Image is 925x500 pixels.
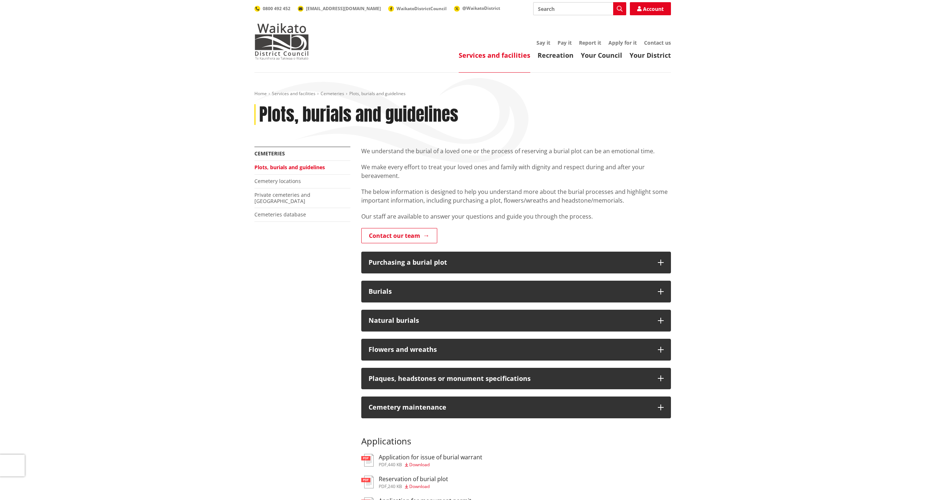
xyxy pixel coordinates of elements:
button: Burials [361,281,671,302]
a: Pay it [558,39,572,46]
span: WaikatoDistrictCouncil [397,5,447,12]
p: We understand the burial of a loved one or the process of reserving a burial plot can be an emoti... [361,147,671,155]
a: WaikatoDistrictCouncil [388,5,447,12]
div: , [379,463,482,467]
img: document-pdf.svg [361,476,374,488]
div: , [379,484,448,489]
p: We make every effort to treat your loved ones and family with dignity and respect during and afte... [361,163,671,180]
a: Contact us [644,39,671,46]
input: Search input [533,2,626,15]
a: Services and facilities [272,90,315,97]
a: Your District [630,51,671,60]
button: Plaques, headstones or monument specifications [361,368,671,390]
button: Flowers and wreaths [361,339,671,361]
a: Report it [579,39,601,46]
a: Cemetery locations [254,178,301,184]
p: Our staff are available to answer your questions and guide you through the process. [361,212,671,221]
div: Natural burials [369,317,651,324]
span: pdf [379,462,387,468]
a: [EMAIL_ADDRESS][DOMAIN_NAME] [298,5,381,12]
a: Services and facilities [459,51,530,60]
span: @WaikatoDistrict [462,5,500,11]
span: Download [409,483,430,489]
a: Home [254,90,267,97]
nav: breadcrumb [254,91,671,97]
a: Your Council [581,51,622,60]
a: Apply for it [608,39,637,46]
img: document-pdf.svg [361,454,374,467]
div: Flowers and wreaths [369,346,651,353]
span: 440 KB [388,462,402,468]
button: Natural burials [361,310,671,332]
a: Cemeteries [321,90,344,97]
a: @WaikatoDistrict [454,5,500,11]
h3: Applications [361,426,671,447]
a: Contact our team [361,228,437,243]
a: Cemeteries database [254,211,306,218]
a: Plots, burials and guidelines [254,164,325,171]
span: Download [409,462,430,468]
div: Cemetery maintenance [369,404,651,411]
a: Account [630,2,671,15]
div: Plaques, headstones or monument specifications [369,375,651,382]
span: [EMAIL_ADDRESS][DOMAIN_NAME] [306,5,381,12]
span: 0800 492 452 [263,5,290,12]
div: Purchasing a burial plot [369,259,651,266]
button: Cemetery maintenance [361,397,671,418]
a: Say it [536,39,550,46]
h3: Reservation of burial plot [379,476,448,483]
a: Private cemeteries and [GEOGRAPHIC_DATA] [254,191,310,204]
button: Purchasing a burial plot [361,252,671,273]
h3: Application for issue of burial warrant [379,454,482,461]
span: 240 KB [388,483,402,489]
a: Reservation of burial plot pdf,240 KB Download [361,476,448,489]
img: Waikato District Council - Te Kaunihera aa Takiwaa o Waikato [254,23,309,60]
a: Cemeteries [254,150,285,157]
a: Application for issue of burial warrant pdf,440 KB Download [361,454,482,467]
div: Burials [369,288,651,295]
h1: Plots, burials and guidelines [259,104,458,125]
p: The below information is designed to help you understand more about the burial processes and high... [361,187,671,205]
span: Plots, burials and guidelines [349,90,406,97]
a: Recreation [538,51,574,60]
span: pdf [379,483,387,489]
a: 0800 492 452 [254,5,290,12]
